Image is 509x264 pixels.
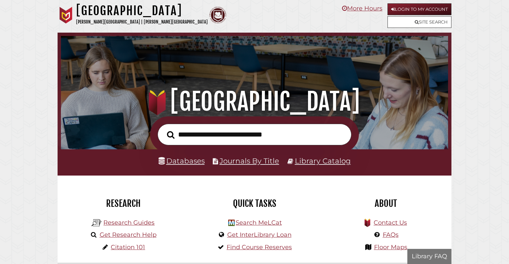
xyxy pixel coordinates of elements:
img: Calvin University [58,7,74,24]
img: Calvin Theological Seminary [209,7,226,24]
p: [PERSON_NAME][GEOGRAPHIC_DATA] | [PERSON_NAME][GEOGRAPHIC_DATA] [76,18,208,26]
a: Login to My Account [387,3,451,15]
a: FAQs [383,231,399,238]
h1: [GEOGRAPHIC_DATA] [76,3,208,18]
a: Floor Maps [374,243,407,251]
a: More Hours [342,5,382,12]
h1: [GEOGRAPHIC_DATA] [69,87,441,116]
h2: Research [63,198,184,209]
a: Databases [159,156,205,165]
img: Hekman Library Logo [92,218,102,228]
a: Site Search [387,16,451,28]
h2: Quick Tasks [194,198,315,209]
a: Citation 101 [111,243,145,251]
a: Get InterLibrary Loan [227,231,292,238]
i: Search [167,130,174,139]
a: Get Research Help [100,231,157,238]
button: Search [164,129,178,141]
a: Contact Us [374,219,407,226]
a: Find Course Reserves [227,243,292,251]
a: Journals By Title [219,156,279,165]
h2: About [325,198,446,209]
a: Library Catalog [295,156,351,165]
a: Search MeLCat [236,219,282,226]
img: Hekman Library Logo [228,220,235,226]
a: Research Guides [103,219,155,226]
